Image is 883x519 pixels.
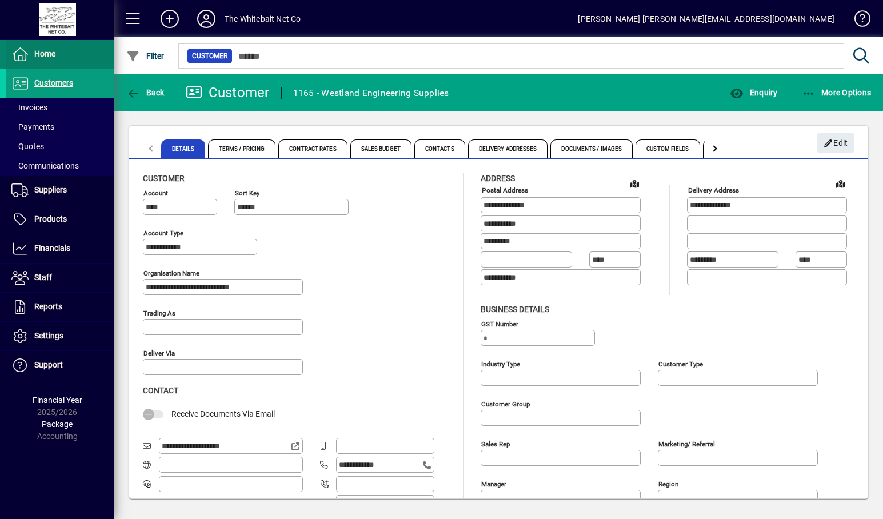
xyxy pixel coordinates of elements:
[278,139,347,158] span: Contract Rates
[188,9,225,29] button: Profile
[6,176,114,205] a: Suppliers
[703,139,752,158] span: Prompts
[208,139,276,158] span: Terms / Pricing
[658,480,678,488] mat-label: Region
[625,174,644,193] a: View on map
[34,243,70,253] span: Financials
[6,156,114,175] a: Communications
[143,386,178,395] span: Contact
[34,214,67,223] span: Products
[192,50,227,62] span: Customer
[161,139,205,158] span: Details
[11,161,79,170] span: Communications
[481,440,510,448] mat-label: Sales rep
[143,229,183,237] mat-label: Account Type
[550,139,633,158] span: Documents / Images
[293,84,449,102] div: 1165 - Westland Engineering Supplies
[846,2,869,39] a: Knowledge Base
[481,174,515,183] span: Address
[143,349,175,357] mat-label: Deliver via
[34,331,63,340] span: Settings
[171,409,275,418] span: Receive Documents Via Email
[33,396,82,405] span: Financial Year
[832,174,850,193] a: View on map
[730,88,777,97] span: Enquiry
[6,293,114,321] a: Reports
[123,82,167,103] button: Back
[658,440,715,448] mat-label: Marketing/ Referral
[143,174,185,183] span: Customer
[34,78,73,87] span: Customers
[6,98,114,117] a: Invoices
[34,185,67,194] span: Suppliers
[6,264,114,292] a: Staff
[6,234,114,263] a: Financials
[414,139,465,158] span: Contacts
[636,139,700,158] span: Custom Fields
[11,122,54,131] span: Payments
[350,139,411,158] span: Sales Budget
[6,117,114,137] a: Payments
[34,49,55,58] span: Home
[126,51,165,61] span: Filter
[578,10,834,28] div: [PERSON_NAME] [PERSON_NAME][EMAIL_ADDRESS][DOMAIN_NAME]
[6,322,114,350] a: Settings
[42,420,73,429] span: Package
[34,360,63,369] span: Support
[143,189,168,197] mat-label: Account
[186,83,270,102] div: Customer
[481,305,549,314] span: Business details
[34,273,52,282] span: Staff
[235,189,259,197] mat-label: Sort key
[481,360,520,368] mat-label: Industry type
[11,103,47,112] span: Invoices
[658,360,703,368] mat-label: Customer type
[6,205,114,234] a: Products
[727,82,780,103] button: Enquiry
[468,139,548,158] span: Delivery Addresses
[799,82,874,103] button: More Options
[802,88,872,97] span: More Options
[481,320,518,328] mat-label: GST Number
[34,302,62,311] span: Reports
[126,88,165,97] span: Back
[11,142,44,151] span: Quotes
[817,133,854,153] button: Edit
[143,269,199,277] mat-label: Organisation name
[481,400,530,408] mat-label: Customer group
[6,137,114,156] a: Quotes
[151,9,188,29] button: Add
[123,46,167,66] button: Filter
[6,351,114,380] a: Support
[114,82,177,103] app-page-header-button: Back
[225,10,301,28] div: The Whitebait Net Co
[481,480,506,488] mat-label: Manager
[143,309,175,317] mat-label: Trading as
[824,134,848,153] span: Edit
[6,40,114,69] a: Home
